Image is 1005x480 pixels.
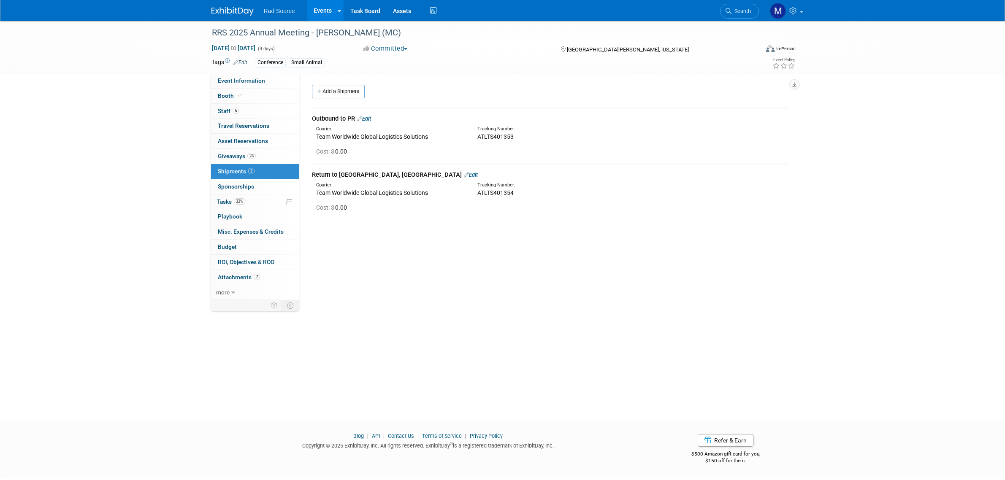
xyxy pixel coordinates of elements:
span: | [381,433,387,439]
span: Asset Reservations [218,138,268,144]
div: Copyright © 2025 ExhibitDay, Inc. All rights reserved. ExhibitDay is a registered trademark of Ex... [211,440,645,450]
span: 7 [254,274,260,280]
span: 2 [248,168,255,174]
a: Edit [357,116,371,122]
div: Conference [255,58,286,67]
span: | [415,433,421,439]
a: ROI, Objectives & ROO [211,255,299,270]
span: Tasks [217,198,245,205]
span: Cost: $ [316,148,335,155]
span: ATLTS401353 [477,133,514,140]
a: API [372,433,380,439]
span: 0.00 [316,148,350,155]
a: Attachments7 [211,270,299,285]
div: In-Person [776,46,796,52]
img: Format-Inperson.png [766,45,775,52]
div: Outbound to PR [312,114,788,123]
a: Playbook [211,209,299,224]
span: | [463,433,469,439]
span: ROI, Objectives & ROO [218,259,274,265]
span: 24 [247,153,256,159]
div: $150 off for them. [658,457,794,464]
span: Giveaways [218,153,256,159]
span: 33% [234,198,245,205]
a: Terms of Service [422,433,462,439]
a: Misc. Expenses & Credits [211,224,299,239]
span: | [365,433,371,439]
i: Booth reservation complete [238,93,242,98]
a: Edit [233,59,247,65]
span: 0.00 [316,204,350,211]
span: more [216,289,230,296]
div: Courier: [316,182,465,189]
sup: ® [450,442,453,446]
a: Privacy Policy [470,433,503,439]
a: Event Information [211,73,299,88]
span: Cost: $ [316,204,335,211]
span: [GEOGRAPHIC_DATA][PERSON_NAME], [US_STATE] [567,46,689,53]
div: Event Rating [772,58,795,62]
a: Budget [211,240,299,254]
button: Committed [360,44,411,53]
span: Staff [218,108,239,114]
span: Event Information [218,77,265,84]
a: Blog [353,433,364,439]
span: (4 days) [257,46,275,51]
span: Search [731,8,751,14]
span: Budget [218,243,237,250]
a: Edit [464,172,478,178]
span: ATLTS401354 [477,189,514,196]
a: Refer & Earn [698,434,753,447]
a: Contact Us [388,433,414,439]
span: Rad Source [264,8,295,14]
span: Travel Reservations [218,122,269,129]
div: Tracking Number: [477,126,666,132]
img: Melissa Conboy [770,3,786,19]
a: Add a Shipment [312,85,365,98]
div: Team Worldwide Global Logistics Solutions [316,189,465,197]
span: Attachments [218,274,260,280]
div: Tracking Number: [477,182,666,189]
a: Asset Reservations [211,134,299,148]
div: $500 Amazon gift card for you, [658,445,794,464]
td: Personalize Event Tab Strip [267,300,282,311]
span: Shipments [218,168,255,175]
a: Booth [211,89,299,103]
div: Courier: [316,126,465,132]
a: Travel Reservations [211,119,299,133]
div: Team Worldwide Global Logistics Solutions [316,132,465,141]
a: Shipments2 [211,164,299,179]
a: Sponsorships [211,179,299,194]
a: Tasks33% [211,194,299,209]
a: Giveaways24 [211,149,299,164]
span: [DATE] [DATE] [211,44,256,52]
span: to [230,45,238,51]
div: Return to [GEOGRAPHIC_DATA], [GEOGRAPHIC_DATA] [312,170,788,179]
div: RRS 2025 Annual Meeting - [PERSON_NAME] (MC) [209,25,746,40]
a: more [211,285,299,300]
td: Toggle Event Tabs [282,300,299,311]
td: Tags [211,58,247,67]
span: Booth [218,92,244,99]
span: Misc. Expenses & Credits [218,228,284,235]
span: 5 [233,108,239,114]
a: Staff5 [211,104,299,119]
span: Playbook [218,213,242,220]
div: Event Format [709,44,796,57]
div: Small Animal [289,58,325,67]
span: Sponsorships [218,183,254,190]
img: ExhibitDay [211,7,254,16]
a: Search [720,4,759,19]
